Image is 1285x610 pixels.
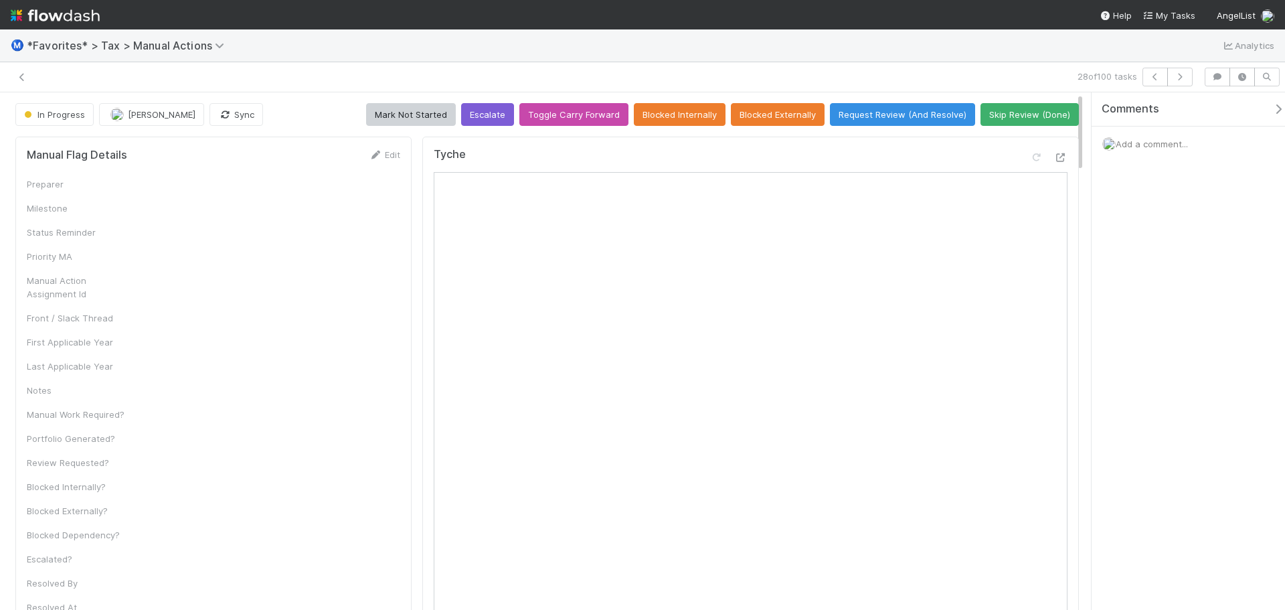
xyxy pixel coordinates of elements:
[11,40,24,51] span: Ⓜ️
[434,148,466,161] h5: Tyche
[1078,70,1137,83] span: 28 of 100 tasks
[27,311,127,325] div: Front / Slack Thread
[128,109,195,120] span: [PERSON_NAME]
[1100,9,1132,22] div: Help
[27,202,127,215] div: Milestone
[27,274,127,301] div: Manual Action Assignment Id
[1116,139,1188,149] span: Add a comment...
[980,103,1079,126] button: Skip Review (Done)
[27,39,231,52] span: *Favorites* > Tax > Manual Actions
[461,103,514,126] button: Escalate
[634,103,725,126] button: Blocked Internally
[27,432,127,445] div: Portfolio Generated?
[110,108,124,121] img: avatar_cfa6ccaa-c7d9-46b3-b608-2ec56ecf97ad.png
[27,528,127,542] div: Blocked Dependency?
[27,177,127,191] div: Preparer
[27,504,127,518] div: Blocked Externally?
[1261,9,1274,23] img: avatar_cfa6ccaa-c7d9-46b3-b608-2ec56ecf97ad.png
[27,456,127,469] div: Review Requested?
[99,103,204,126] button: [PERSON_NAME]
[209,103,263,126] button: Sync
[27,552,127,566] div: Escalated?
[1102,102,1159,116] span: Comments
[1217,10,1256,21] span: AngelList
[830,103,975,126] button: Request Review (And Resolve)
[366,103,456,126] button: Mark Not Started
[27,226,127,239] div: Status Reminder
[1102,137,1116,151] img: avatar_cfa6ccaa-c7d9-46b3-b608-2ec56ecf97ad.png
[1142,9,1195,22] a: My Tasks
[27,360,127,373] div: Last Applicable Year
[27,335,127,349] div: First Applicable Year
[27,384,127,397] div: Notes
[369,149,400,160] a: Edit
[1221,37,1274,54] a: Analytics
[27,149,127,162] h5: Manual Flag Details
[731,103,825,126] button: Blocked Externally
[519,103,628,126] button: Toggle Carry Forward
[11,4,100,27] img: logo-inverted-e16ddd16eac7371096b0.svg
[1142,10,1195,21] span: My Tasks
[27,577,127,590] div: Resolved By
[27,480,127,493] div: Blocked Internally?
[27,250,127,263] div: Priority MA
[27,408,127,421] div: Manual Work Required?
